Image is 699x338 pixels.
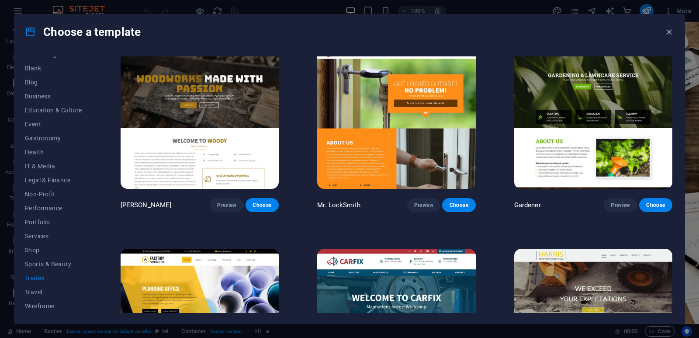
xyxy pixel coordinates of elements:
[25,261,82,268] span: Sports & Beauty
[407,198,440,212] button: Preview
[449,202,468,209] span: Choose
[217,202,236,209] span: Preview
[121,43,279,189] img: Woody
[25,159,82,173] button: IT & Media
[639,198,672,212] button: Choose
[25,177,82,184] span: Legal & Finance
[442,198,475,212] button: Choose
[25,173,82,187] button: Legal & Finance
[646,202,665,209] span: Choose
[317,201,360,209] p: Mr. LockSmith
[25,285,82,299] button: Travel
[25,257,82,271] button: Sports & Beauty
[414,202,433,209] span: Preview
[25,201,82,215] button: Performance
[253,202,272,209] span: Choose
[514,43,672,189] img: Gardener
[25,79,82,86] span: Blog
[25,289,82,296] span: Travel
[25,229,82,243] button: Services
[25,145,82,159] button: Health
[25,299,82,313] button: Wireframe
[25,247,82,254] span: Shop
[25,215,82,229] button: Portfolio
[25,163,82,170] span: IT & Media
[25,75,82,89] button: Blog
[25,219,82,226] span: Portfolio
[25,187,82,201] button: Non-Profit
[25,131,82,145] button: Gastronomy
[25,121,82,128] span: Event
[25,103,82,117] button: Education & Culture
[611,202,630,209] span: Preview
[25,65,82,72] span: Blank
[25,61,82,75] button: Blank
[210,198,243,212] button: Preview
[25,93,82,100] span: Business
[25,243,82,257] button: Shop
[25,191,82,198] span: Non-Profit
[25,89,82,103] button: Business
[25,135,82,142] span: Gastronomy
[25,275,82,282] span: Trades
[25,107,82,114] span: Education & Culture
[25,205,82,212] span: Performance
[317,43,475,189] img: Mr. LockSmith
[25,271,82,285] button: Trades
[121,201,172,209] p: [PERSON_NAME]
[604,198,637,212] button: Preview
[25,303,82,310] span: Wireframe
[246,198,279,212] button: Choose
[25,233,82,240] span: Services
[25,149,82,156] span: Health
[25,117,82,131] button: Event
[514,201,541,209] p: Gardener
[25,25,141,39] h4: Choose a template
